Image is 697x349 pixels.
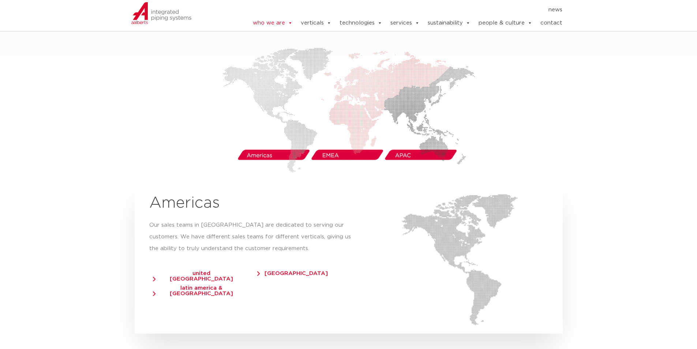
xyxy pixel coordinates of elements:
[548,4,562,16] a: news
[149,194,359,212] h2: Americas
[231,4,563,16] nav: Menu
[340,16,382,30] a: technologies
[540,16,562,30] a: contact
[253,16,293,30] a: who we are
[153,271,243,282] span: united [GEOGRAPHIC_DATA]
[428,16,471,30] a: sustainability
[153,282,254,296] a: latin america & [GEOGRAPHIC_DATA]
[153,267,254,282] a: united [GEOGRAPHIC_DATA]
[479,16,532,30] a: people & culture
[149,219,359,255] p: Our sales teams in [GEOGRAPHIC_DATA] are dedicated to serving our customers. We have different sa...
[257,267,339,276] a: [GEOGRAPHIC_DATA]
[390,16,420,30] a: services
[301,16,331,30] a: verticals
[153,285,243,296] span: latin america & [GEOGRAPHIC_DATA]
[257,271,328,276] span: [GEOGRAPHIC_DATA]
